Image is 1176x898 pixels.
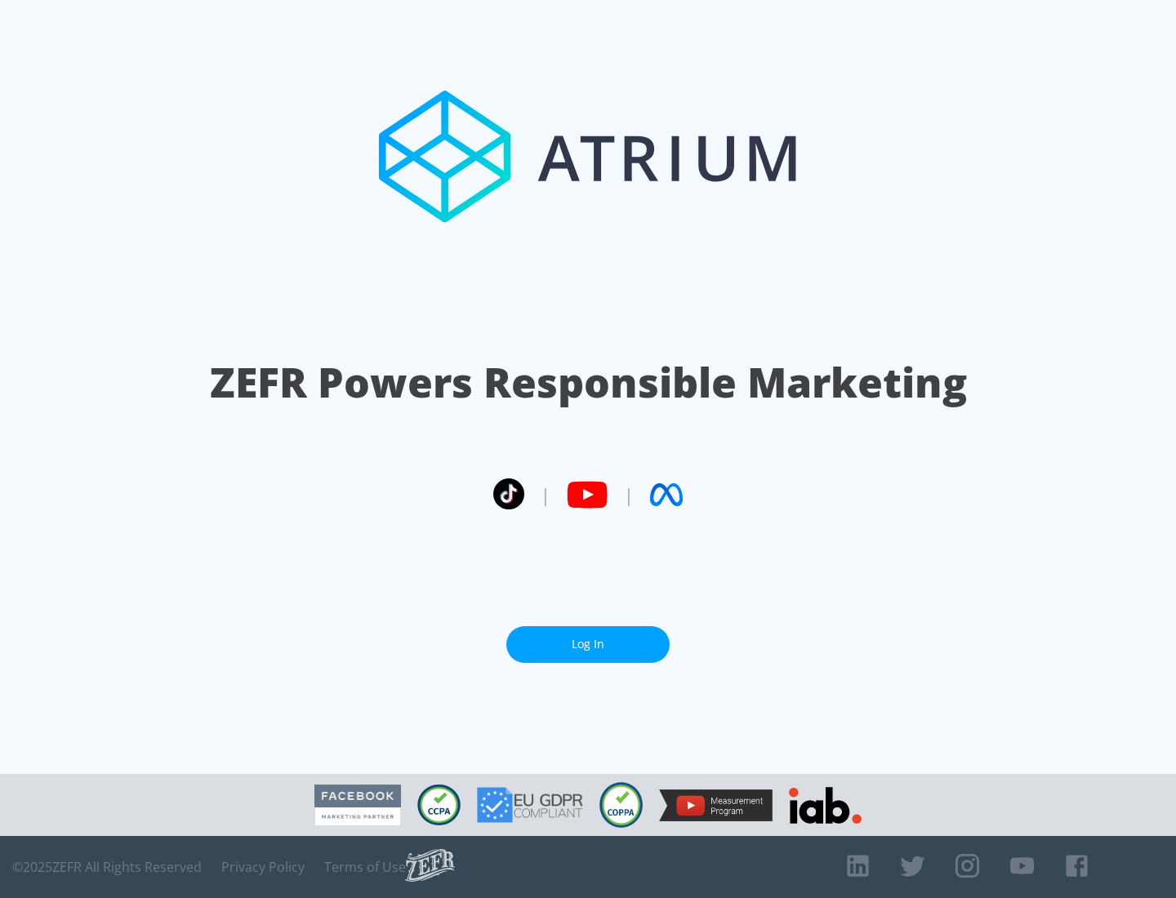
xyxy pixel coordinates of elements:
img: GDPR Compliant [477,787,583,823]
span: | [541,482,550,507]
img: YouTube Measurement Program [659,789,773,821]
a: Terms of Use [324,859,406,875]
span: © 2025 ZEFR All Rights Reserved [12,859,202,875]
span: | [624,482,634,507]
h1: ZEFR Powers Responsible Marketing [210,354,967,411]
img: IAB [789,787,862,824]
img: COPPA Compliant [599,782,643,828]
img: Facebook Marketing Partner [314,785,401,826]
a: Log In [506,626,670,663]
img: CCPA Compliant [417,785,461,825]
a: Privacy Policy [221,859,305,875]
